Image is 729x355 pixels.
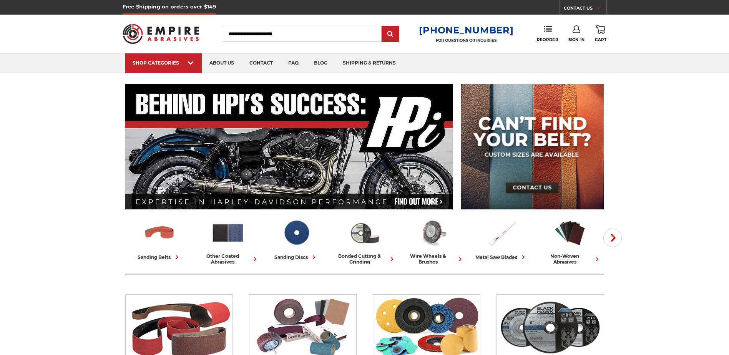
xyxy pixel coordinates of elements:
a: non-woven abrasives [539,216,601,265]
div: sanding belts [138,253,181,261]
a: Cart [595,25,606,42]
img: Empire Abrasives [123,19,199,49]
div: metal saw blades [475,253,527,261]
div: SHOP CATEGORIES [133,60,194,66]
div: bonded cutting & grinding [334,253,396,265]
img: Other Coated Abrasives [211,216,245,249]
div: wire wheels & brushes [402,253,464,265]
button: Next [603,229,622,247]
a: Reorder [537,25,558,42]
a: faq [281,53,306,73]
a: wire wheels & brushes [402,216,464,265]
p: FOR QUESTIONS OR INQUIRIES [419,38,513,43]
a: sanding discs [265,216,327,261]
a: [PHONE_NUMBER] [419,25,513,36]
a: sanding belts [128,216,191,261]
img: Wire Wheels & Brushes [416,216,450,249]
img: Metal Saw Blades [485,216,518,249]
a: metal saw blades [470,216,533,261]
a: contact [242,53,281,73]
div: other coated abrasives [197,253,259,265]
a: bonded cutting & grinding [334,216,396,265]
img: promo banner for custom belts. [461,84,604,209]
img: Banner for an interview featuring Horsepower Inc who makes Harley performance upgrades featured o... [125,84,453,209]
input: Submit [383,27,398,42]
img: Non-woven Abrasives [553,216,587,249]
a: about us [202,53,242,73]
img: Bonded Cutting & Grinding [348,216,382,249]
a: blog [306,53,335,73]
img: Sanding Belts [143,216,176,249]
span: Reorder [537,37,558,42]
span: Cart [595,37,606,42]
a: shipping & returns [335,53,404,73]
a: other coated abrasives [197,216,259,265]
div: non-woven abrasives [539,253,601,265]
a: CONTACT US [564,4,606,15]
img: Sanding Discs [279,216,313,249]
div: sanding discs [274,253,318,261]
span: Sign In [568,37,585,42]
